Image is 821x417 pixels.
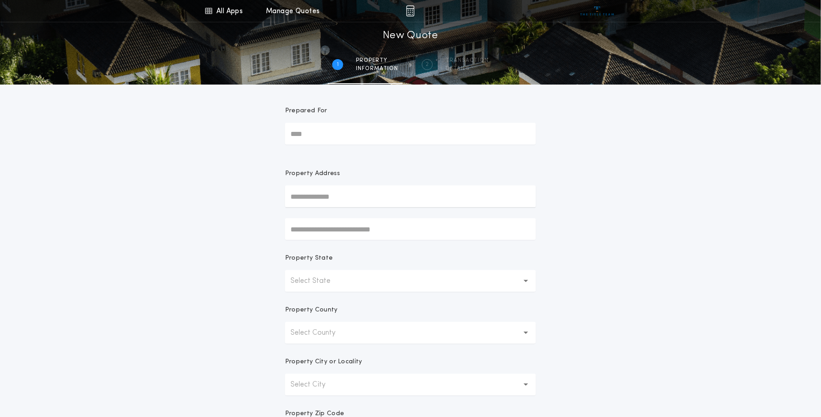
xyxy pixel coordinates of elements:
span: information [356,65,398,72]
span: details [446,65,489,72]
p: Property County [285,306,338,315]
img: vs-icon [581,6,615,15]
p: Prepared For [285,106,327,116]
button: Select County [285,322,536,344]
p: Select State [290,276,345,286]
h2: 1 [337,61,339,68]
p: Property State [285,254,333,263]
p: Select City [290,379,340,390]
input: Prepared For [285,123,536,145]
button: Select State [285,270,536,292]
p: Property Address [285,169,536,178]
h2: 2 [426,61,429,68]
span: Property [356,57,398,64]
h1: New Quote [383,29,438,43]
span: Transaction [446,57,489,64]
p: Property City or Locality [285,357,362,367]
button: Select City [285,374,536,396]
img: img [406,5,415,16]
p: Select County [290,327,350,338]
